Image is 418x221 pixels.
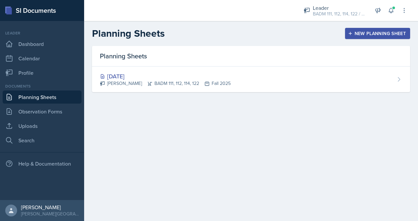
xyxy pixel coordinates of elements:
[3,157,81,170] div: Help & Documentation
[3,66,81,79] a: Profile
[21,204,79,211] div: [PERSON_NAME]
[3,52,81,65] a: Calendar
[3,134,81,147] a: Search
[349,31,406,36] div: New Planning Sheet
[21,211,79,217] div: [PERSON_NAME][GEOGRAPHIC_DATA]
[100,72,231,81] div: [DATE]
[3,119,81,132] a: Uploads
[313,10,365,17] div: BADM 111, 112, 114, 122 / Fall 2025
[92,28,165,39] h2: Planning Sheets
[313,4,365,12] div: Leader
[3,90,81,104] a: Planning Sheets
[3,105,81,118] a: Observation Forms
[100,80,231,87] div: [PERSON_NAME] BADM 111, 112, 114, 122 Fall 2025
[3,30,81,36] div: Leader
[345,28,410,39] button: New Planning Sheet
[3,83,81,89] div: Documents
[3,37,81,50] a: Dashboard
[92,46,410,67] div: Planning Sheets
[92,67,410,92] a: [DATE] [PERSON_NAME]BADM 111, 112, 114, 122Fall 2025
